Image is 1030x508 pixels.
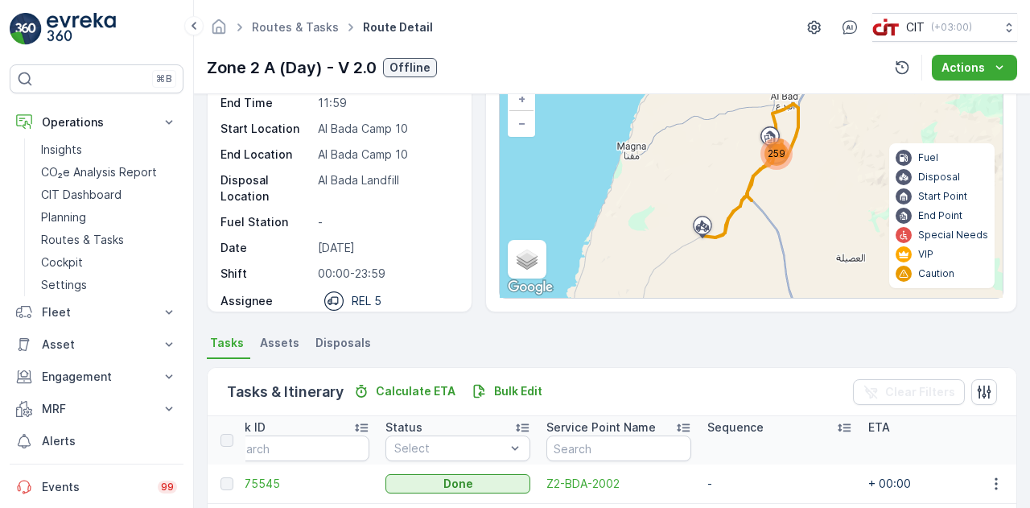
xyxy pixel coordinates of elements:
[546,419,656,436] p: Service Point Name
[35,161,183,184] a: CO₂e Analysis Report
[220,477,233,490] div: Toggle Row Selected
[41,142,82,158] p: Insights
[318,214,455,230] p: -
[385,419,422,436] p: Status
[376,383,455,399] p: Calculate ETA
[42,479,148,495] p: Events
[10,471,183,503] a: Events99
[220,240,311,256] p: Date
[10,106,183,138] button: Operations
[220,172,311,204] p: Disposal Location
[853,379,965,405] button: Clear Filters
[906,19,925,35] p: CIT
[207,56,377,80] p: Zone 2 A (Day) - V 2.0
[443,476,473,492] p: Done
[10,361,183,393] button: Engagement
[220,214,311,230] p: Fuel Station
[42,304,151,320] p: Fleet
[220,293,273,309] p: Assignee
[10,296,183,328] button: Fleet
[156,72,172,85] p: ⌘B
[885,384,955,400] p: Clear Filters
[318,266,455,282] p: 00:00-23:59
[35,206,183,229] a: Planning
[918,267,954,280] p: Caution
[931,21,972,34] p: ( +03:00 )
[918,190,967,203] p: Start Point
[509,111,534,135] a: Zoom Out
[35,274,183,296] a: Settings
[35,251,183,274] a: Cockpit
[385,474,530,494] button: Done
[918,171,960,184] p: Disposal
[210,335,244,351] span: Tasks
[315,335,371,351] span: Disposals
[872,19,900,36] img: cit-logo_pOk6rL0.png
[699,465,860,503] td: -
[35,229,183,251] a: Routes & Tasks
[918,151,938,164] p: Fuel
[504,277,557,298] a: Open this area in Google Maps (opens a new window)
[504,277,557,298] img: Google
[10,425,183,457] a: Alerts
[41,209,86,225] p: Planning
[918,229,988,242] p: Special Needs
[252,20,339,34] a: Routes & Tasks
[318,172,455,204] p: Al Bada Landfill
[918,209,962,222] p: End Point
[42,401,151,417] p: MRF
[35,138,183,161] a: Insights
[220,266,311,282] p: Shift
[318,121,455,137] p: Al Bada Camp 10
[918,248,933,261] p: VIP
[41,164,157,180] p: CO₂e Analysis Report
[42,369,151,385] p: Engagement
[494,383,542,399] p: Bulk Edit
[941,60,985,76] p: Actions
[860,465,1021,503] td: + 00:00
[546,436,691,461] input: Search
[707,419,764,436] p: Sequence
[42,337,151,353] p: Asset
[360,19,436,35] span: Route Detail
[47,13,116,45] img: logo_light-DOdMpM7g.png
[768,147,785,159] span: 259
[210,24,228,38] a: Homepage
[35,184,183,206] a: CIT Dashboard
[394,440,505,456] p: Select
[10,13,42,45] img: logo
[220,121,311,137] p: Start Location
[220,147,311,163] p: End Location
[352,293,381,309] p: REL 5
[225,436,369,461] input: Search
[518,116,526,130] span: −
[260,335,299,351] span: Assets
[10,393,183,425] button: MRF
[872,13,1017,42] button: CIT(+03:00)
[41,277,87,293] p: Settings
[227,381,344,403] p: Tasks & Itinerary
[41,254,83,271] p: Cockpit
[546,476,691,492] a: Z2-BDA-2002
[868,419,890,436] p: ETA
[318,240,455,256] p: [DATE]
[161,481,174,494] p: 99
[465,382,549,401] button: Bulk Edit
[760,138,793,170] div: 259
[932,55,1017,81] button: Actions
[225,476,369,492] a: 21675545
[10,328,183,361] button: Asset
[42,114,151,130] p: Operations
[383,58,437,77] button: Offline
[509,242,545,277] a: Layers
[518,92,525,105] span: +
[347,382,462,401] button: Calculate ETA
[318,95,455,111] p: 11:59
[318,147,455,163] p: Al Bada Camp 10
[42,433,177,449] p: Alerts
[41,187,122,203] p: CIT Dashboard
[41,232,124,248] p: Routes & Tasks
[509,87,534,111] a: Zoom In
